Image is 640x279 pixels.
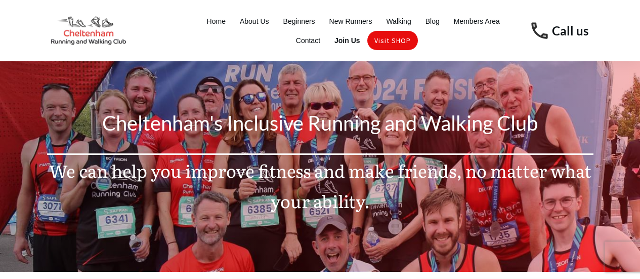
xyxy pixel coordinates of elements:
[207,14,226,28] a: Home
[283,14,315,28] a: Beginners
[425,14,440,28] a: Blog
[374,33,411,48] a: Visit SHOP
[296,33,320,48] a: Contact
[240,14,269,28] a: About Us
[552,23,588,38] a: Call us
[47,14,130,47] img: Cheltenham Running and Walking Club Logo
[329,14,372,28] a: New Runners
[386,14,411,28] a: Walking
[48,155,593,228] p: We can help you improve fitness and make friends, no matter what your ability.
[454,14,500,28] a: Members Area
[48,105,593,153] p: Cheltenham's Inclusive Running and Walking Club
[334,33,360,48] a: Join Us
